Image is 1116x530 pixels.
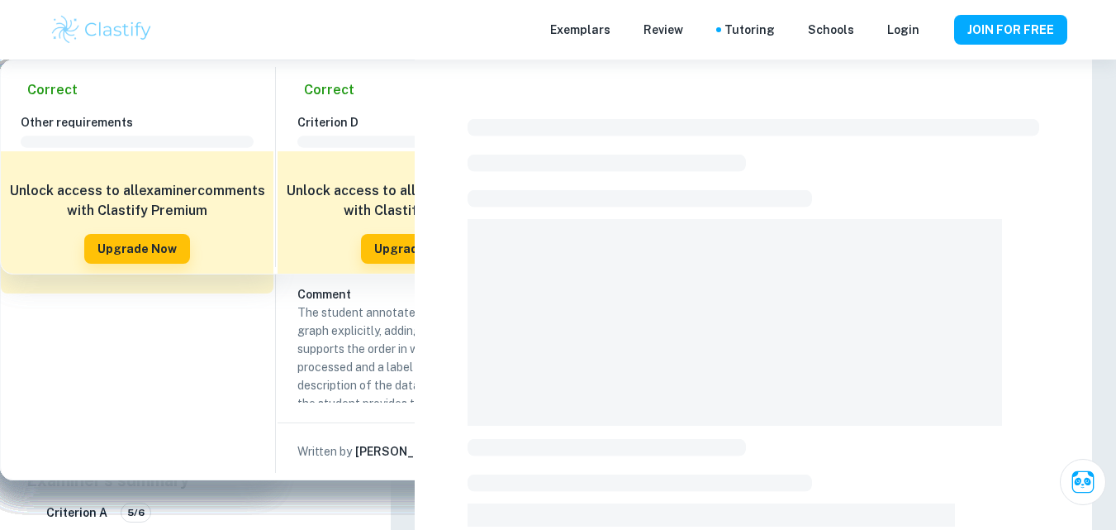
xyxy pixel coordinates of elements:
a: Login [887,21,919,39]
h6: Other requirements [21,113,267,131]
button: JOIN FOR FREE [954,15,1067,45]
button: Upgrade Now [361,234,467,264]
a: Schools [808,21,854,39]
h6: [PERSON_NAME] [355,442,451,461]
a: Tutoring [724,21,775,39]
h6: Comment [297,285,530,303]
p: The student annotates each table and graph explicitly, adding a number that supports the order in... [297,303,530,449]
h6: Unlock access to all examiner comments with Clastify Premium [286,181,542,221]
button: Help and Feedback [933,26,941,34]
button: Ask Clai [1060,459,1106,505]
h6: Correct [27,80,78,100]
button: Upgrade Now [84,234,190,264]
h6: Criterion D [297,113,544,131]
h6: Criterion A [46,504,107,522]
p: Exemplars [550,21,610,39]
img: Clastify logo [50,13,154,46]
p: Written by [297,442,352,461]
p: Review [643,21,683,39]
h6: Unlock access to all examiner comments with Clastify Premium [9,181,265,221]
h6: Correct [304,80,354,100]
span: 5/6 [121,505,150,520]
